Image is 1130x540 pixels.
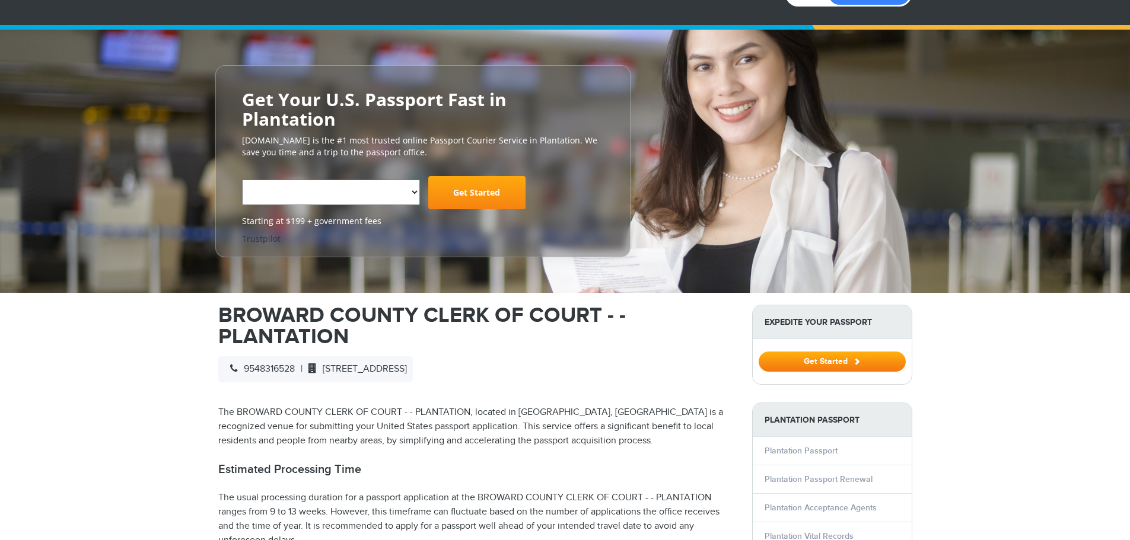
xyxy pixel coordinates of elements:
[753,305,912,339] strong: Expedite Your Passport
[242,215,604,227] span: Starting at $199 + government fees
[303,363,407,375] span: [STREET_ADDRESS]
[753,403,912,437] strong: Plantation Passport
[759,356,906,366] a: Get Started
[765,503,877,513] a: Plantation Acceptance Agents
[242,233,281,244] a: Trustpilot
[242,90,604,129] h2: Get Your U.S. Passport Fast in Plantation
[242,135,604,158] p: [DOMAIN_NAME] is the #1 most trusted online Passport Courier Service in Plantation. We save you t...
[218,405,734,448] p: The BROWARD COUNTY CLERK OF COURT - - PLANTATION, located in [GEOGRAPHIC_DATA], [GEOGRAPHIC_DATA]...
[218,305,734,347] h1: BROWARD COUNTY CLERK OF COURT - - PLANTATION
[759,352,906,372] button: Get Started
[765,446,838,456] a: Plantation Passport
[218,462,734,477] h2: Estimated Processing Time
[765,474,873,484] a: Plantation Passport Renewal
[218,356,413,382] div: |
[428,176,526,209] a: Get Started
[224,363,295,375] span: 9548316528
